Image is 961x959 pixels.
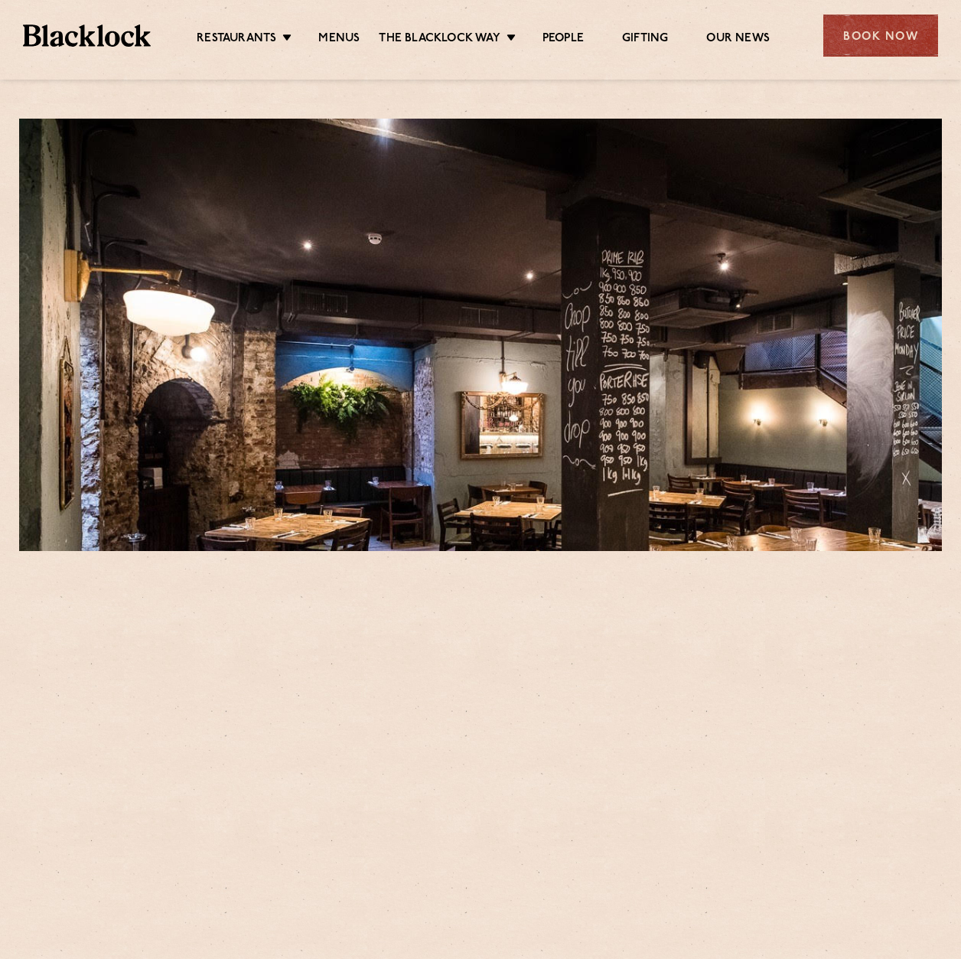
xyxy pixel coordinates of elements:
img: BL_Textured_Logo-footer-cropped.svg [23,24,151,46]
a: Gifting [622,31,668,48]
a: Restaurants [197,31,276,48]
a: Our News [706,31,770,48]
div: Book Now [823,15,938,57]
a: The Blacklock Way [379,31,500,48]
a: Menus [318,31,360,48]
a: People [542,31,584,48]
